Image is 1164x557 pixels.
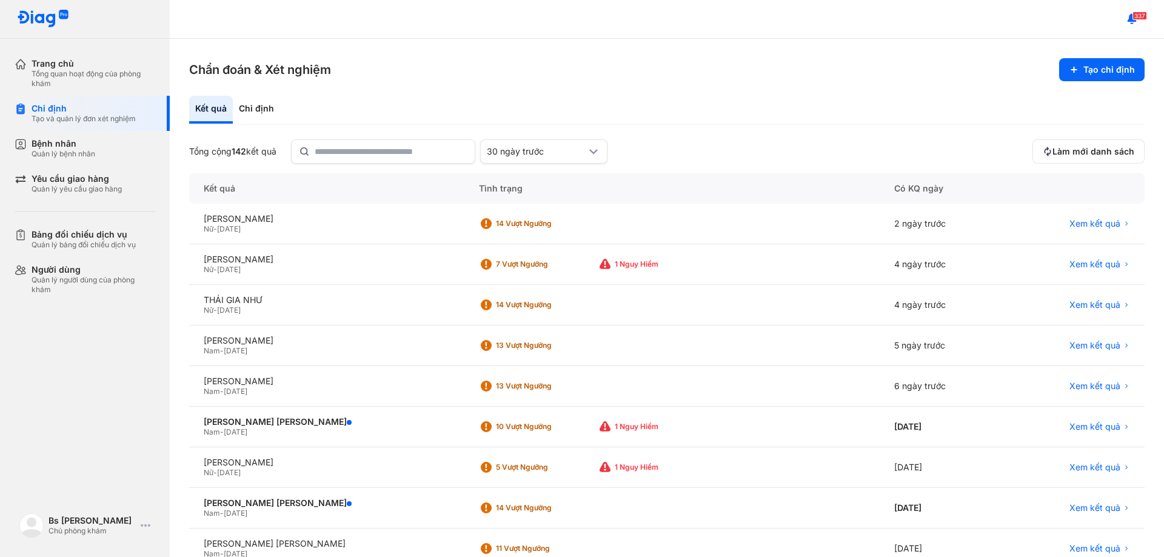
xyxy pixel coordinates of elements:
div: 11 Vượt ngưỡng [496,544,593,553]
div: 7 Vượt ngưỡng [496,259,593,269]
div: 6 ngày trước [880,366,1005,407]
div: [DATE] [880,447,1005,488]
div: Bs [PERSON_NAME] [48,515,136,526]
span: Xem kết quả [1069,259,1120,270]
span: Xem kết quả [1069,218,1120,229]
div: Tổng quan hoạt động của phòng khám [32,69,155,88]
span: Nữ [204,468,213,477]
div: Yêu cầu giao hàng [32,173,122,184]
span: Nam [204,346,220,355]
span: [DATE] [224,346,247,355]
span: [DATE] [217,224,241,233]
span: Nam [204,509,220,518]
span: - [220,427,224,436]
span: Xem kết quả [1069,299,1120,310]
div: [PERSON_NAME] [204,213,450,224]
div: Bệnh nhân [32,138,95,149]
span: Xem kết quả [1069,543,1120,554]
button: Tạo chỉ định [1059,58,1145,81]
div: 10 Vượt ngưỡng [496,422,593,432]
div: 30 ngày trước [487,146,586,157]
div: [PERSON_NAME] [204,335,450,346]
div: 4 ngày trước [880,244,1005,285]
span: [DATE] [217,468,241,477]
span: Xem kết quả [1069,462,1120,473]
div: 14 Vượt ngưỡng [496,219,593,228]
div: 4 ngày trước [880,285,1005,325]
div: [PERSON_NAME] [204,457,450,468]
span: Xem kết quả [1069,421,1120,432]
span: Nam [204,427,220,436]
span: 142 [232,146,246,156]
div: Quản lý bệnh nhân [32,149,95,159]
div: Có KQ ngày [880,173,1005,204]
span: [DATE] [217,265,241,274]
span: Nữ [204,224,213,233]
span: [DATE] [224,387,247,396]
span: Nam [204,387,220,396]
span: Nữ [204,265,213,274]
div: [DATE] [880,488,1005,529]
span: - [213,305,217,315]
div: 2 ngày trước [880,204,1005,244]
span: - [213,224,217,233]
div: Quản lý người dùng của phòng khám [32,275,155,295]
div: Chỉ định [233,96,280,124]
div: [PERSON_NAME] [PERSON_NAME] [204,498,450,509]
div: Bảng đối chiếu dịch vụ [32,229,136,240]
div: [PERSON_NAME] [PERSON_NAME] [204,538,450,549]
div: [PERSON_NAME] [204,376,450,387]
div: Tình trạng [464,173,880,204]
div: 5 ngày trước [880,325,1005,366]
div: [PERSON_NAME] [204,254,450,265]
img: logo [19,513,44,538]
div: Người dùng [32,264,155,275]
span: [DATE] [224,509,247,518]
span: - [213,265,217,274]
span: - [220,387,224,396]
img: logo [17,10,69,28]
div: 1 Nguy hiểm [615,259,712,269]
div: Tổng cộng kết quả [189,146,276,157]
div: Chủ phòng khám [48,526,136,536]
span: Nữ [204,305,213,315]
div: Kết quả [189,173,464,204]
button: Làm mới danh sách [1032,139,1145,164]
span: Xem kết quả [1069,381,1120,392]
div: THÁI GIA NHƯ [204,295,450,305]
div: Trang chủ [32,58,155,69]
div: [DATE] [880,407,1005,447]
span: Làm mới danh sách [1052,146,1134,157]
div: Kết quả [189,96,233,124]
span: - [213,468,217,477]
div: 5 Vượt ngưỡng [496,462,593,472]
span: 337 [1132,12,1147,20]
span: - [220,509,224,518]
div: 13 Vượt ngưỡng [496,341,593,350]
div: 14 Vượt ngưỡng [496,300,593,310]
span: [DATE] [217,305,241,315]
div: 1 Nguy hiểm [615,462,712,472]
div: 14 Vượt ngưỡng [496,503,593,513]
div: [PERSON_NAME] [PERSON_NAME] [204,416,450,427]
div: 13 Vượt ngưỡng [496,381,593,391]
div: 1 Nguy hiểm [615,422,712,432]
h3: Chẩn đoán & Xét nghiệm [189,61,331,78]
span: Xem kết quả [1069,502,1120,513]
div: Chỉ định [32,103,136,114]
div: Tạo và quản lý đơn xét nghiệm [32,114,136,124]
div: Quản lý bảng đối chiếu dịch vụ [32,240,136,250]
span: [DATE] [224,427,247,436]
span: Xem kết quả [1069,340,1120,351]
span: - [220,346,224,355]
div: Quản lý yêu cầu giao hàng [32,184,122,194]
